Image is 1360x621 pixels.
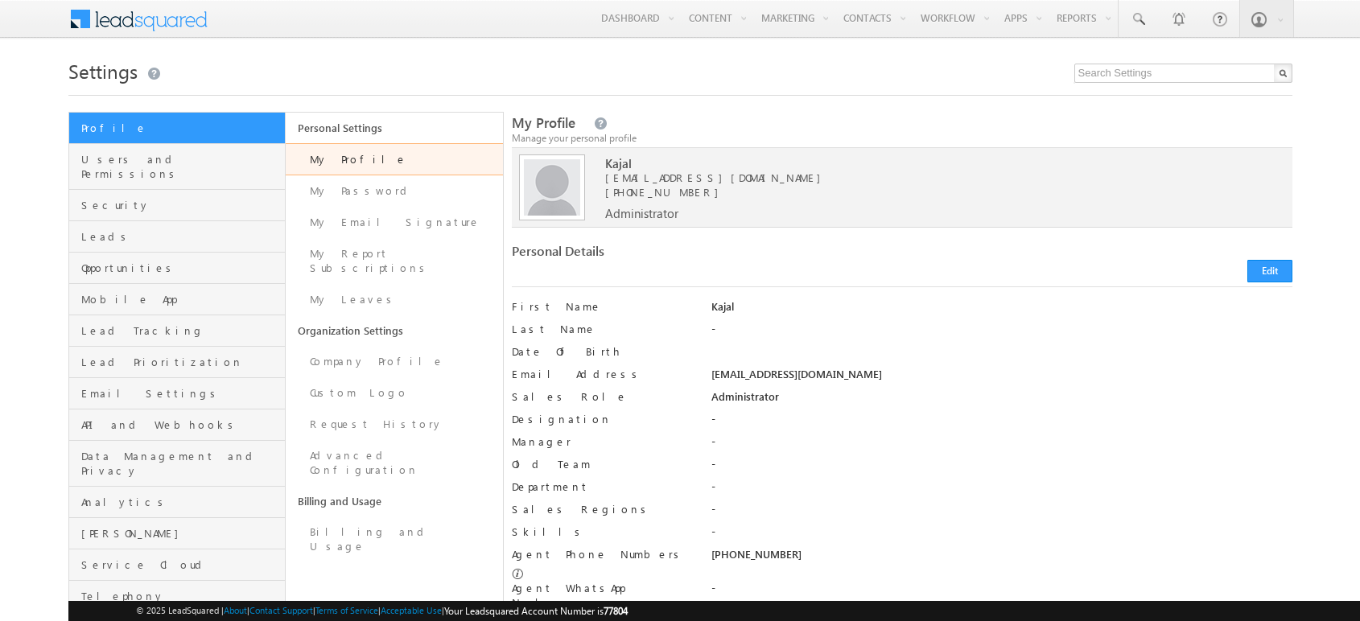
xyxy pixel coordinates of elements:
[512,367,692,381] label: Email Address
[69,190,286,221] a: Security
[1247,260,1292,282] button: Edit
[81,152,282,181] span: Users and Permissions
[286,175,503,207] a: My Password
[69,144,286,190] a: Users and Permissions
[224,605,247,615] a: About
[69,441,286,487] a: Data Management and Privacy
[605,171,1230,185] span: [EMAIL_ADDRESS][DOMAIN_NAME]
[286,113,503,143] a: Personal Settings
[81,386,282,401] span: Email Settings
[512,502,692,516] label: Sales Regions
[81,526,282,541] span: [PERSON_NAME]
[81,557,282,572] span: Service Cloud
[81,323,282,338] span: Lead Tracking
[711,547,1292,570] div: [PHONE_NUMBER]
[81,198,282,212] span: Security
[81,292,282,306] span: Mobile App
[81,261,282,275] span: Opportunities
[605,185,727,199] span: [PHONE_NUMBER]
[69,284,286,315] a: Mobile App
[81,449,282,478] span: Data Management and Privacy
[69,315,286,347] a: Lead Tracking
[711,322,1292,344] div: -
[81,229,282,244] span: Leads
[69,113,286,144] a: Profile
[604,605,628,617] span: 77804
[711,412,1292,434] div: -
[286,284,503,315] a: My Leaves
[444,605,628,617] span: Your Leadsquared Account Number is
[512,547,685,561] label: Agent Phone Numbers
[711,524,1292,547] div: -
[512,131,1292,146] div: Manage your personal profile
[512,434,692,449] label: Manager
[286,143,503,175] a: My Profile
[81,355,282,369] span: Lead Prioritization
[512,412,692,426] label: Designation
[286,315,503,346] a: Organization Settings
[286,409,503,440] a: Request History
[286,346,503,377] a: Company Profile
[136,603,628,619] span: © 2025 LeadSquared | | | | |
[711,389,1292,412] div: Administrator
[711,502,1292,524] div: -
[286,238,503,284] a: My Report Subscriptions
[81,121,282,135] span: Profile
[286,516,503,562] a: Billing and Usage
[249,605,313,615] a: Contact Support
[69,347,286,378] a: Lead Prioritization
[605,206,678,220] span: Administrator
[512,524,692,539] label: Skills
[711,434,1292,457] div: -
[512,299,692,314] label: First Name
[512,113,575,132] span: My Profile
[69,253,286,284] a: Opportunities
[286,440,503,486] a: Advanced Configuration
[286,486,503,516] a: Billing and Usage
[711,581,1292,603] div: -
[605,156,1230,171] span: Kajal
[69,487,286,518] a: Analytics
[69,581,286,612] a: Telephony
[512,479,692,494] label: Department
[512,581,692,610] label: Agent WhatsApp Numbers
[81,495,282,509] span: Analytics
[512,344,692,359] label: Date Of Birth
[512,389,692,404] label: Sales Role
[315,605,378,615] a: Terms of Service
[286,207,503,238] a: My Email Signature
[711,367,1292,389] div: [EMAIL_ADDRESS][DOMAIN_NAME]
[81,417,282,432] span: API and Webhooks
[69,549,286,581] a: Service Cloud
[81,589,282,603] span: Telephony
[68,58,138,84] span: Settings
[69,518,286,549] a: [PERSON_NAME]
[512,322,692,336] label: Last Name
[69,378,286,409] a: Email Settings
[512,244,892,266] div: Personal Details
[711,479,1292,502] div: -
[711,457,1292,479] div: -
[711,299,1292,322] div: Kajal
[512,457,692,471] label: Old Team
[69,221,286,253] a: Leads
[381,605,442,615] a: Acceptable Use
[69,409,286,441] a: API and Webhooks
[286,377,503,409] a: Custom Logo
[1074,64,1292,83] input: Search Settings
